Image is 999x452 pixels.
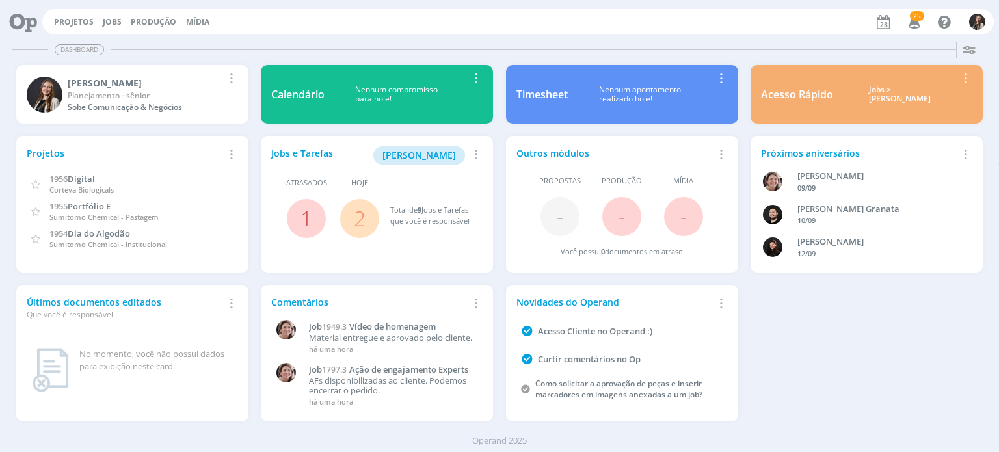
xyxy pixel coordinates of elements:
div: Timesheet [516,86,568,102]
span: 9 [418,205,421,215]
div: Comentários [271,295,468,309]
span: [PERSON_NAME] [382,149,456,161]
div: Bruno Corralo Granata [797,203,957,216]
span: Portfólio E [68,200,111,212]
div: Acesso Rápido [761,86,833,102]
div: No momento, você não possui dados para exibição neste card. [79,348,233,373]
button: [PERSON_NAME] [373,146,465,165]
button: 25 [900,10,927,34]
div: Novidades do Operand [516,295,713,309]
div: Sobe Comunicação & Negócios [68,101,223,113]
span: 09/09 [797,183,816,193]
span: 1956 [49,173,68,185]
span: Dashboard [55,44,104,55]
div: Jobs > [PERSON_NAME] [843,85,957,104]
div: Calendário [271,86,325,102]
span: há uma hora [309,344,353,354]
img: L [763,237,782,257]
div: Outros módulos [516,146,713,160]
button: Mídia [182,17,213,27]
span: 25 [910,11,924,21]
span: Atrasados [286,178,327,189]
a: 1 [300,204,312,232]
img: L [969,14,985,30]
img: A [276,363,296,382]
span: Propostas [539,176,581,187]
a: Job1797.3Ação de engajamento Experts [309,365,476,375]
div: Planejamento - sênior [68,90,223,101]
a: [PERSON_NAME] [373,148,465,161]
span: Digital [68,173,95,185]
a: Curtir comentários no Op [538,353,641,365]
span: Dia do Algodão [68,228,130,239]
a: Como solicitar a aprovação de peças e inserir marcadores em imagens anexadas a um job? [535,378,702,400]
span: - [619,202,625,230]
a: Produção [131,16,176,27]
p: AFs disponibilizadas ao cliente. Podemos encerrar o pedido. [309,376,476,396]
span: Sumitomo Chemical - Pastagem [49,212,159,222]
span: 0 [601,246,605,256]
div: Próximos aniversários [761,146,957,160]
a: Jobs [103,16,122,27]
a: L[PERSON_NAME]Planejamento - sêniorSobe Comunicação & Negócios [16,65,248,124]
span: 1797.3 [322,364,347,375]
a: 1954Dia do Algodão [49,227,130,239]
span: 1954 [49,228,68,239]
span: Mídia [673,176,693,187]
span: 12/09 [797,248,816,258]
a: Acesso Cliente no Operand :) [538,325,652,337]
div: Lílian Fengler [68,76,223,90]
span: Hoje [351,178,368,189]
a: Mídia [186,16,209,27]
div: Luana da Silva de Andrade [797,235,957,248]
div: Projetos [27,146,223,160]
img: A [763,172,782,191]
span: 1955 [49,200,68,212]
a: 2 [354,204,366,232]
div: Nenhum apontamento realizado hoje! [568,85,713,104]
span: Produção [602,176,642,187]
span: Ação de engajamento Experts [349,364,468,375]
span: - [557,202,563,230]
a: 1955Portfólio E [49,200,111,212]
span: Sumitomo Chemical - Institucional [49,239,167,249]
img: A [276,320,296,339]
button: Jobs [99,17,126,27]
div: Últimos documentos editados [27,295,223,321]
img: B [763,205,782,224]
span: - [680,202,687,230]
a: Job1949.3Vídeo de homenagem [309,322,476,332]
span: 10/09 [797,215,816,225]
span: 1949.3 [322,321,347,332]
div: Aline Beatriz Jackisch [797,170,957,183]
button: L [968,10,986,33]
div: Total de Jobs e Tarefas que você é responsável [390,205,470,226]
img: dashboard_not_found.png [32,348,69,392]
a: 1956Digital [49,172,95,185]
div: Que você é responsável [27,309,223,321]
p: Material entregue e aprovado pelo cliente. [309,333,476,343]
button: Produção [127,17,180,27]
a: Projetos [54,16,94,27]
div: Nenhum compromisso para hoje! [325,85,468,104]
div: Você possui documentos em atraso [561,246,683,258]
span: Vídeo de homenagem [349,321,436,332]
span: Corteva Biologicals [49,185,114,194]
button: Projetos [50,17,98,27]
span: há uma hora [309,397,353,406]
a: TimesheetNenhum apontamentorealizado hoje! [506,65,738,124]
div: Jobs e Tarefas [271,146,468,165]
img: L [27,77,62,113]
